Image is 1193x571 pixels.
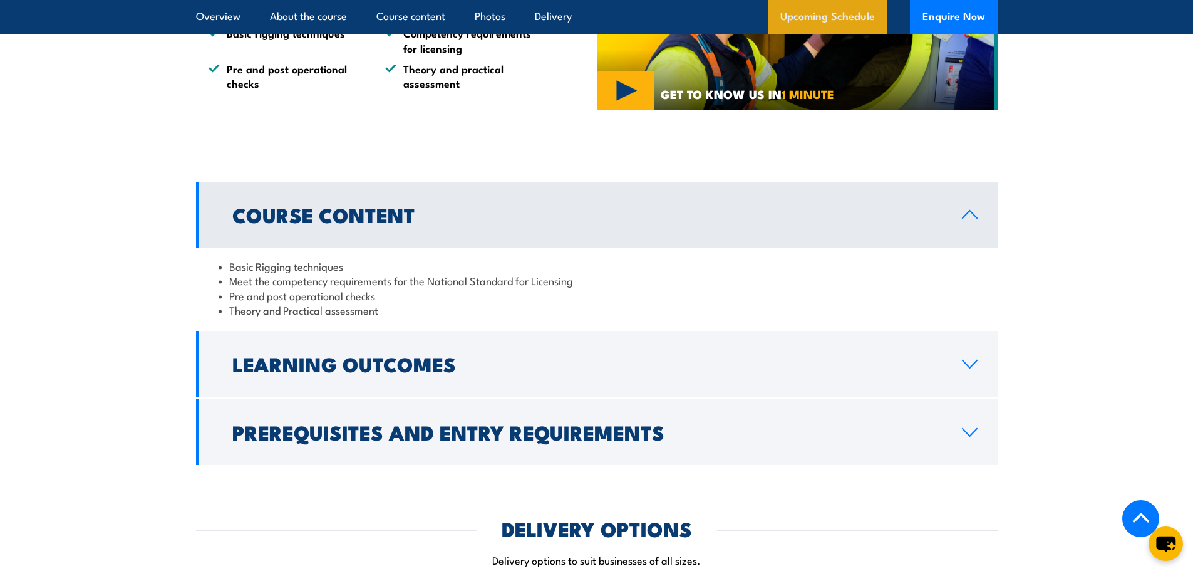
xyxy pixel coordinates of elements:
h2: DELIVERY OPTIONS [502,520,692,537]
li: Meet the competency requirements for the National Standard for Licensing [219,273,975,288]
li: Competency requirements for licensing [385,26,539,55]
strong: 1 MINUTE [782,85,834,103]
h2: Course Content [232,206,942,223]
li: Basic Rigging techniques [219,259,975,273]
span: GET TO KNOW US IN [661,88,834,100]
li: Pre and post operational checks [209,61,363,91]
a: Course Content [196,182,998,248]
button: chat-button [1149,526,1183,561]
a: Learning Outcomes [196,331,998,397]
h2: Prerequisites and Entry Requirements [232,423,942,441]
a: Prerequisites and Entry Requirements [196,399,998,465]
p: Delivery options to suit businesses of all sizes. [196,553,998,567]
li: Basic rigging techniques [209,26,363,55]
li: Theory and practical assessment [385,61,539,91]
li: Pre and post operational checks [219,288,975,303]
li: Theory and Practical assessment [219,303,975,317]
h2: Learning Outcomes [232,355,942,372]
